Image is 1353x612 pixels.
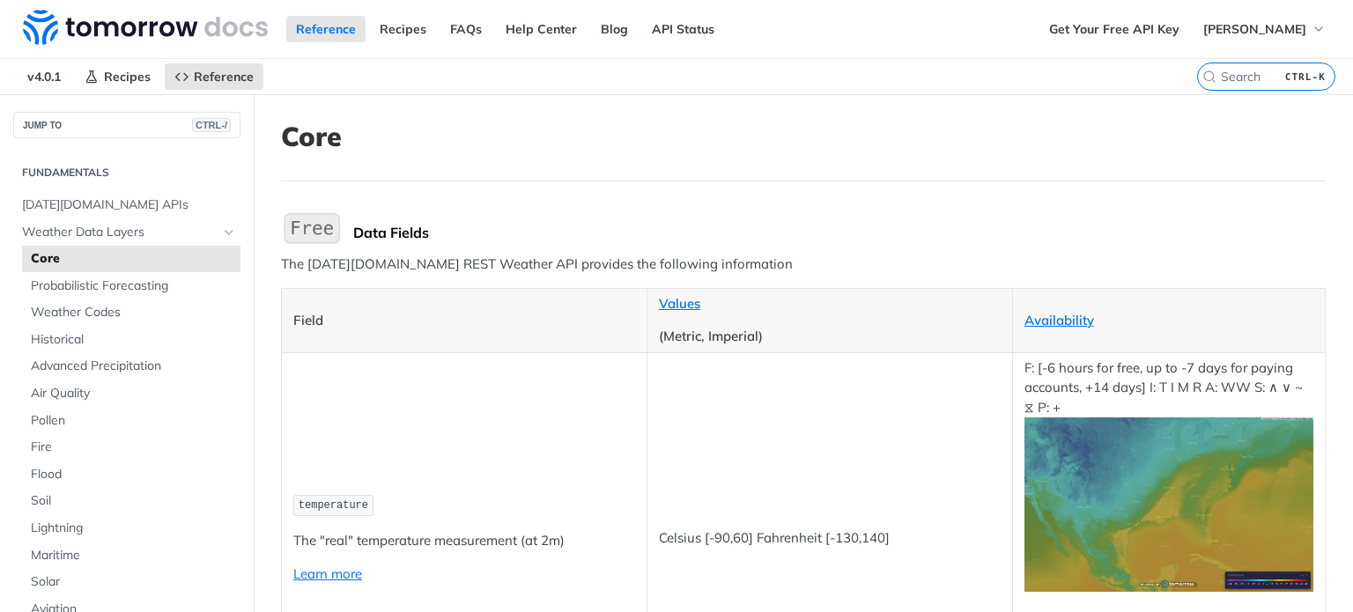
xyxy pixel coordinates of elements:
a: Solar [22,569,240,595]
a: Soil [22,488,240,514]
a: Pollen [22,408,240,434]
span: Weather Data Layers [22,224,218,241]
span: Historical [31,331,236,349]
span: temperature [299,499,368,512]
span: Weather Codes [31,304,236,321]
button: Hide subpages for Weather Data Layers [222,225,236,240]
a: Lightning [22,515,240,542]
span: Pollen [31,412,236,430]
span: Soil [31,492,236,510]
a: Reference [286,16,366,42]
a: Weather Codes [22,299,240,326]
span: Fire [31,439,236,456]
span: CTRL-/ [192,118,231,132]
svg: Search [1202,70,1216,84]
a: API Status [642,16,724,42]
button: [PERSON_NAME] [1194,16,1335,42]
span: [DATE][DOMAIN_NAME] APIs [22,196,236,214]
button: JUMP TOCTRL-/ [13,112,240,138]
span: Advanced Precipitation [31,358,236,375]
p: Field [293,311,635,331]
span: Flood [31,466,236,483]
a: Availability [1024,312,1094,328]
kbd: CTRL-K [1281,68,1330,85]
a: Learn more [293,565,362,582]
span: [PERSON_NAME] [1203,21,1306,37]
a: Blog [591,16,638,42]
span: Expand image [1024,495,1314,512]
a: [DATE][DOMAIN_NAME] APIs [13,192,240,218]
div: Data Fields [353,224,1326,241]
a: Historical [22,327,240,353]
a: Weather Data LayersHide subpages for Weather Data Layers [13,219,240,246]
a: Get Your Free API Key [1039,16,1189,42]
p: (Metric, Imperial) [659,327,1001,347]
a: Air Quality [22,380,240,407]
span: Air Quality [31,385,236,402]
span: Lightning [31,520,236,537]
img: Tomorrow.io Weather API Docs [23,10,268,45]
span: Recipes [104,69,151,85]
span: Core [31,250,236,268]
h2: Fundamentals [13,165,240,181]
span: Maritime [31,547,236,564]
a: FAQs [440,16,492,42]
span: Probabilistic Forecasting [31,277,236,295]
p: Celsius [-90,60] Fahrenheit [-130,140] [659,528,1001,549]
a: Recipes [75,63,160,90]
a: Reference [165,63,263,90]
a: Advanced Precipitation [22,353,240,380]
h1: Core [281,121,1326,152]
a: Values [659,295,700,312]
a: Core [22,246,240,272]
a: Recipes [370,16,436,42]
span: v4.0.1 [18,63,70,90]
a: Fire [22,434,240,461]
p: The "real" temperature measurement (at 2m) [293,531,635,551]
a: Help Center [496,16,587,42]
a: Maritime [22,542,240,569]
span: Solar [31,573,236,591]
a: Probabilistic Forecasting [22,273,240,299]
a: Flood [22,461,240,488]
p: The [DATE][DOMAIN_NAME] REST Weather API provides the following information [281,254,1326,275]
span: Reference [194,69,254,85]
p: F: [-6 hours for free, up to -7 days for paying accounts, +14 days] I: T I M R A: WW S: ∧ ∨ ~ ⧖ P: + [1024,358,1314,592]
